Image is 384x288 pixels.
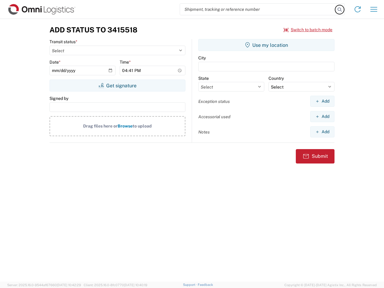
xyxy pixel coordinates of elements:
[198,55,206,61] label: City
[310,126,334,137] button: Add
[310,96,334,107] button: Add
[198,114,230,119] label: Accessorial used
[120,59,131,65] label: Time
[198,99,230,104] label: Exception status
[49,79,185,91] button: Get signature
[183,283,198,286] a: Support
[180,4,335,15] input: Shipment, tracking or reference number
[198,76,209,81] label: State
[133,124,152,128] span: to upload
[49,25,137,34] h3: Add Status to 3415518
[124,283,147,287] span: [DATE] 10:40:19
[284,282,377,288] span: Copyright © [DATE]-[DATE] Agistix Inc., All Rights Reserved
[7,283,81,287] span: Server: 2025.16.0-9544af67660
[310,111,334,122] button: Add
[198,283,213,286] a: Feedback
[84,283,147,287] span: Client: 2025.16.0-8fc0770
[198,39,334,51] button: Use my location
[49,59,61,65] label: Date
[49,96,68,101] label: Signed by
[296,149,334,163] button: Submit
[83,124,118,128] span: Drag files here or
[118,124,133,128] span: Browse
[198,129,210,135] label: Notes
[268,76,284,81] label: Country
[57,283,81,287] span: [DATE] 10:42:29
[283,25,332,35] button: Switch to batch mode
[49,39,77,44] label: Transit status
